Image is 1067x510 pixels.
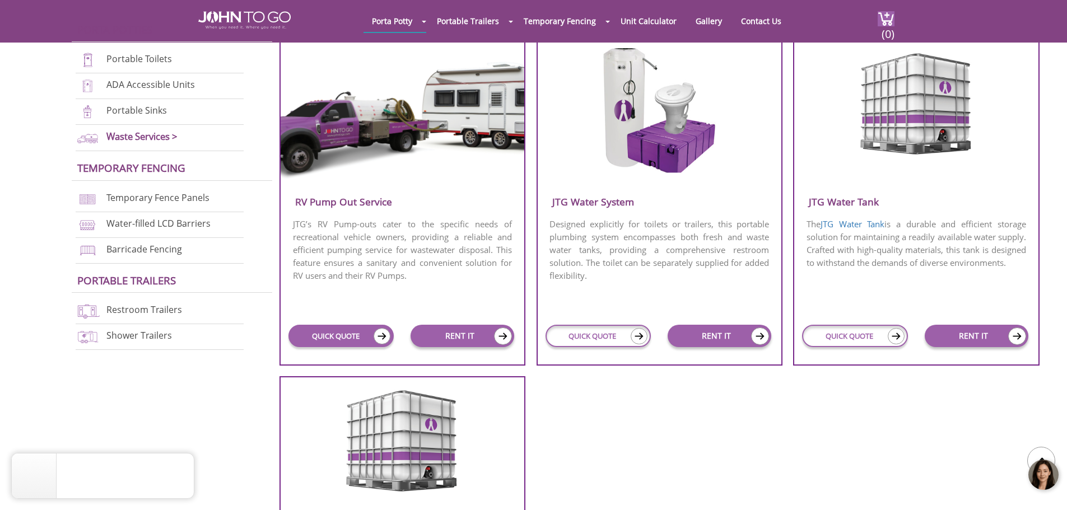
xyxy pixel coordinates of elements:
a: Porta Potties [77,22,152,36]
img: icon [888,328,905,344]
img: rv-pump-out.png.webp [281,48,524,181]
a: RENT IT [925,325,1028,347]
img: barricade-fencing-icon-new.png [76,243,100,258]
img: water-filled%20barriers-new.png [76,217,100,232]
a: Portable Sinks [106,105,167,117]
a: Restroom Trailers [106,303,182,316]
span: (0) [881,17,894,41]
img: icon [494,327,512,345]
img: water-tank-refills.png.webp [342,385,463,492]
img: icon [374,328,390,344]
a: Portable Trailers [428,10,507,32]
img: ADA-units-new.png [76,78,100,93]
img: cart a [878,11,894,26]
a: Contact Us [733,10,790,32]
a: ADA Accessible Units [106,79,195,91]
img: restroom-trailers-new.png [76,303,100,319]
img: JOHN to go [198,11,291,29]
a: Unit Calculator [612,10,685,32]
a: QUICK QUOTE [288,325,394,347]
a: Portable trailers [77,273,176,287]
img: icon [631,328,647,344]
a: RENT IT [668,325,771,347]
a: Temporary Fence Panels [106,191,209,204]
a: Shower Trailers [106,329,172,341]
img: shower-trailers-new.png [76,329,100,344]
iframe: Live Chat Button [899,451,1067,498]
img: portable-sinks-new.png [76,104,100,119]
a: Water-filled LCD Barriers [106,217,211,230]
a: Waste Services > [106,130,178,143]
a: RENT IT [411,325,514,347]
img: water-tank.png.webp [856,48,977,155]
a: Barricade Fencing [106,243,182,255]
img: waste-services-new.png [76,130,100,146]
a: Porta Potty [364,10,421,32]
img: portable-toilets-new.png [76,53,100,68]
p: Designed explicitly for toilets or trailers, this portable plumbing system encompasses both fresh... [538,217,781,283]
a: Temporary Fencing [515,10,604,32]
img: icon [751,327,769,345]
a: Gallery [687,10,730,32]
h3: JTG Water Tank [794,193,1038,211]
p: JTG’s RV Pump-outs cater to the specific needs of recreational vehicle owners, providing a reliab... [281,217,524,283]
h3: RV Pump Out Service [281,193,524,211]
p: The is a durable and efficient storage solution for maintaining a readily available water supply.... [794,217,1038,270]
a: QUICK QUOTE [802,325,907,347]
h3: JTG Water System [538,193,781,211]
a: Temporary Fencing [77,161,185,175]
a: Portable Toilets [106,53,172,65]
a: JTG Water Tank [821,218,884,230]
img: icon [1008,327,1026,345]
img: fresh-water-system.png.webp [600,48,719,175]
a: QUICK QUOTE [546,325,651,347]
img: chan-link-fencing-new.png [76,191,100,207]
